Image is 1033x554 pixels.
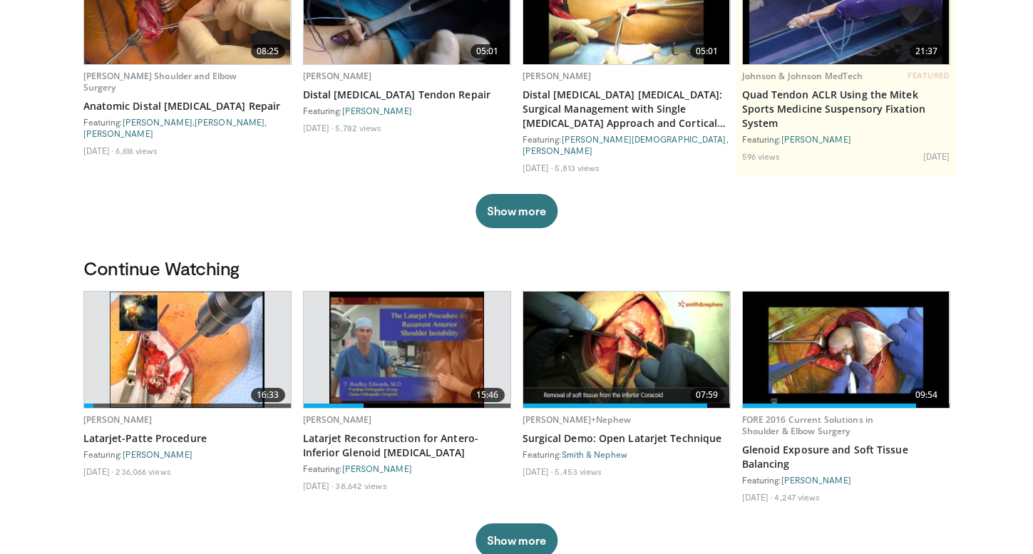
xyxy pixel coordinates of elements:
[742,474,950,486] div: Featuring:
[303,70,372,82] a: [PERSON_NAME]
[83,128,153,138] a: [PERSON_NAME]
[555,466,602,477] li: 5,453 views
[83,145,114,156] li: [DATE]
[523,431,731,446] a: Surgical Demo: Open Latarjet Technique
[742,88,950,130] a: Quad Tendon ACLR Using the Mitek Sports Medicine Suspensory Fixation System
[523,70,592,82] a: [PERSON_NAME]
[910,44,944,58] span: 21:37
[476,194,557,228] button: Show more
[523,292,730,408] a: 07:59
[523,414,631,426] a: [PERSON_NAME]+Nephew
[335,122,381,133] li: 5,782 views
[303,463,511,474] div: Featuring:
[83,70,237,93] a: [PERSON_NAME] Shoulder and Elbow Surgery
[303,88,511,102] a: Distal [MEDICAL_DATA] Tendon Repair
[83,99,292,113] a: Anatomic Distal [MEDICAL_DATA] Repair
[743,292,950,408] a: 09:54
[251,44,285,58] span: 08:25
[523,448,731,460] div: Featuring:
[523,162,553,173] li: [DATE]
[774,491,820,503] li: 4,247 views
[303,105,511,116] div: Featuring:
[83,414,153,426] a: [PERSON_NAME]
[523,466,553,477] li: [DATE]
[908,71,950,81] span: FEATURED
[742,491,773,503] li: [DATE]
[923,150,950,162] li: [DATE]
[83,466,114,477] li: [DATE]
[742,133,950,145] div: Featuring:
[123,449,192,459] a: [PERSON_NAME]
[303,480,334,491] li: [DATE]
[471,44,505,58] span: 05:01
[471,388,505,402] span: 15:46
[742,414,874,437] a: FORE 2016 Current Solutions in Shoulder & Elbow Surgery
[303,122,334,133] li: [DATE]
[115,466,170,477] li: 236,066 views
[742,70,863,82] a: Johnson & Johnson MedTech
[742,443,950,471] a: Glenoid Exposure and Soft Tissue Balancing
[781,134,851,144] a: [PERSON_NAME]
[523,145,592,155] a: [PERSON_NAME]
[83,431,292,446] a: Latarjet-Patte Procedure
[743,292,950,408] img: f51d79bf-f33d-4c93-ae30-a3c68e6ed362.620x360_q85_upscale.jpg
[342,463,412,473] a: [PERSON_NAME]
[742,150,781,162] li: 596 views
[83,257,950,279] h3: Continue Watching
[329,292,484,408] img: 38708_0000_3.png.620x360_q85_upscale.jpg
[562,134,726,144] a: [PERSON_NAME][DEMOGRAPHIC_DATA]
[523,292,730,408] img: 7a1ff0ad-4045-426d-bbf6-2886f1dcc048.620x360_q85_upscale.jpg
[910,388,944,402] span: 09:54
[195,117,264,127] a: [PERSON_NAME]
[83,116,292,139] div: Featuring: , ,
[123,117,192,127] a: [PERSON_NAME]
[115,145,158,156] li: 6,616 views
[303,431,511,460] a: Latarjet Reconstruction for Antero-Inferior Glenoid [MEDICAL_DATA]
[83,448,292,460] div: Featuring:
[251,388,285,402] span: 16:33
[523,88,731,130] a: Distal [MEDICAL_DATA] [MEDICAL_DATA]: Surgical Management with Single [MEDICAL_DATA] Approach and...
[781,475,851,485] a: [PERSON_NAME]
[690,388,724,402] span: 07:59
[562,449,627,459] a: Smith & Nephew
[110,292,265,408] img: 617583_3.png.620x360_q85_upscale.jpg
[303,414,372,426] a: [PERSON_NAME]
[342,106,412,116] a: [PERSON_NAME]
[304,292,510,408] a: 15:46
[523,133,731,156] div: Featuring: ,
[84,292,291,408] a: 16:33
[690,44,724,58] span: 05:01
[335,480,386,491] li: 38,642 views
[555,162,600,173] li: 5,813 views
